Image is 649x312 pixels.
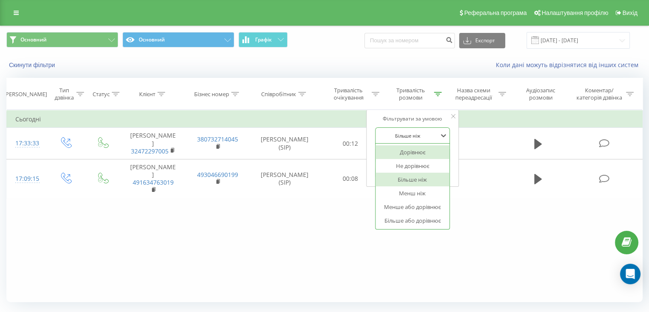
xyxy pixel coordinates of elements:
[320,128,381,159] td: 00:12
[464,9,527,16] span: Реферальна програма
[389,87,432,101] div: Тривалість розмови
[364,33,455,48] input: Пошук за номером
[375,186,450,200] div: Менш ніж
[375,159,450,173] div: Не дорівнює
[239,32,288,47] button: Графік
[574,87,624,101] div: Коментар/категорія дзвінка
[375,173,450,186] div: Більше ніж
[541,9,608,16] span: Налаштування профілю
[623,9,637,16] span: Вихід
[320,159,381,198] td: 00:08
[131,147,169,155] a: 32472297005
[375,214,450,227] div: Більше або дорівнює
[516,87,566,101] div: Аудіозапис розмови
[15,171,38,187] div: 17:09:15
[6,32,118,47] button: Основний
[451,87,496,101] div: Назва схеми переадресації
[122,32,234,47] button: Основний
[133,178,174,186] a: 491634763019
[261,91,296,98] div: Співробітник
[459,33,505,48] button: Експорт
[250,128,320,159] td: [PERSON_NAME] (SIP)
[20,36,47,43] span: Основний
[620,264,640,284] div: Open Intercom Messenger
[327,87,370,101] div: Тривалість очікування
[255,37,272,43] span: Графік
[4,91,47,98] div: [PERSON_NAME]
[194,91,229,98] div: Бізнес номер
[250,159,320,198] td: [PERSON_NAME] (SIP)
[197,171,238,179] a: 493046690199
[6,61,59,69] button: Скинути фільтри
[375,115,450,123] div: Фільтрувати за умовою
[375,145,450,159] div: Дорівнює
[139,91,155,98] div: Клієнт
[93,91,110,98] div: Статус
[7,111,643,128] td: Сьогодні
[496,61,643,69] a: Коли дані можуть відрізнятися вiд інших систем
[197,135,238,143] a: 380732714045
[15,135,38,152] div: 17:33:33
[375,200,450,214] div: Менше або дорівнює
[121,159,185,198] td: [PERSON_NAME]
[121,128,185,159] td: [PERSON_NAME]
[54,87,74,101] div: Тип дзвінка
